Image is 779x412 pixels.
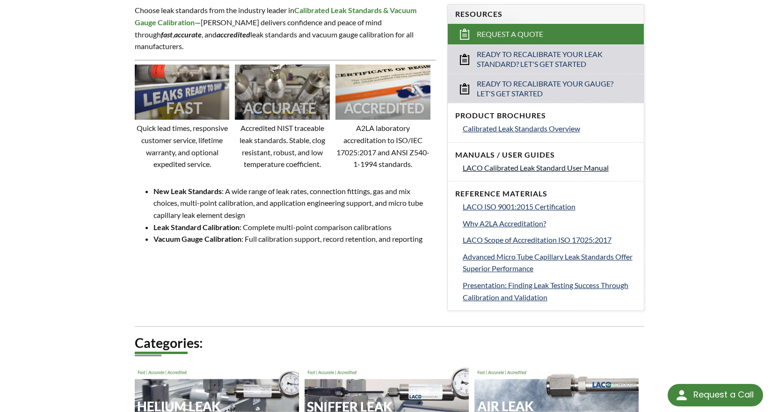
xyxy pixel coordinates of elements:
[463,279,636,303] a: Presentation: Finding Leak Testing Success Through Calibration and Validation
[135,334,645,352] h2: Categories:
[463,124,580,133] span: Calibrated Leak Standards Overview
[455,150,636,160] h4: Manuals / User Guides
[477,50,616,69] span: Ready to Recalibrate Your Leak Standard? Let's Get Started
[153,233,436,245] li: : Full calibration support, record retention, and reporting
[217,30,250,39] em: accredited
[463,281,628,302] span: Presentation: Finding Leak Testing Success Through Calibration and Validation
[335,122,430,170] p: A2LA laboratory accreditation to ISO/IEC 17025:2017 and ANSI Z540-1-1994 standards.
[455,9,636,19] h4: Resources
[448,44,644,74] a: Ready to Recalibrate Your Leak Standard? Let's Get Started
[674,388,689,403] img: round button
[463,217,636,230] a: Why A2LA Accreditation?
[153,234,241,243] strong: Vacuum Gauge Calibration
[135,4,436,52] p: Choose leak standards from the industry leader in —[PERSON_NAME] delivers confidence and peace of...
[455,111,636,121] h4: Product Brochures
[153,187,222,195] strong: New Leak Standards
[135,65,230,120] img: Image showing the word FAST overlaid on it
[463,252,633,273] span: Advanced Micro Tube Capillary Leak Standards Offer Superior Performance
[235,122,330,170] p: Accredited NIST traceable leak standards. Stable, clog resistant, robust, and low temperature coe...
[153,185,436,221] li: : A wide range of leak rates, connection fittings, gas and mix choices, multi-point calibration, ...
[161,30,173,39] em: fast
[477,29,543,39] span: Request a Quote
[463,163,609,172] span: LACO Calibrated Leak Standard User Manual
[174,30,202,39] strong: accurate
[455,189,636,199] h4: Reference Materials
[463,219,546,228] span: Why A2LA Accreditation?
[477,79,616,99] span: Ready to Recalibrate Your Gauge? Let's Get Started
[463,202,575,211] span: LACO ISO 9001:2015 Certification
[463,234,636,246] a: LACO Scope of Accreditation ISO 17025:2017
[153,223,240,231] strong: Leak Standard Calibration
[463,201,636,213] a: LACO ISO 9001:2015 Certification
[235,65,330,120] img: Image showing the word ACCURATE overlaid on it
[463,123,636,135] a: Calibrated Leak Standards Overview
[693,384,754,405] div: Request a Call
[463,162,636,174] a: LACO Calibrated Leak Standard User Manual
[135,122,230,170] p: Quick lead times, responsive customer service, lifetime warranty, and optional expedited service.
[463,235,612,244] span: LACO Scope of Accreditation ISO 17025:2017
[153,221,436,233] li: : Complete multi-point comparison calibrations
[448,74,644,103] a: Ready to Recalibrate Your Gauge? Let's Get Started
[335,65,430,120] img: Image showing the word ACCREDITED overlaid on it
[668,384,763,406] div: Request a Call
[448,24,644,44] a: Request a Quote
[463,251,636,275] a: Advanced Micro Tube Capillary Leak Standards Offer Superior Performance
